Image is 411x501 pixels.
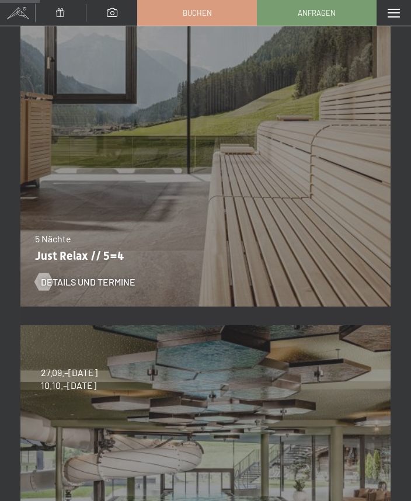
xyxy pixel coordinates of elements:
span: Anfragen [298,8,336,18]
span: 5 Nächte [35,233,71,244]
span: Details und Termine [41,276,135,288]
a: Anfragen [257,1,376,25]
a: Buchen [138,1,256,25]
a: Details und Termine [35,276,135,288]
span: Buchen [183,8,212,18]
p: Just Relax // 5=4 [35,249,370,263]
span: 27.09.–[DATE] [41,366,97,379]
span: 10.10.–[DATE] [41,379,97,392]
